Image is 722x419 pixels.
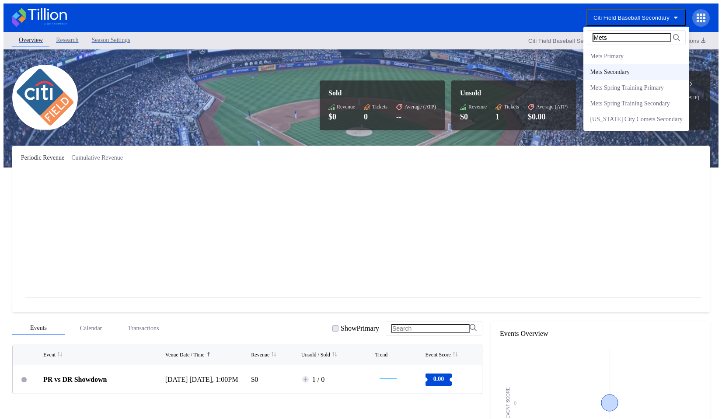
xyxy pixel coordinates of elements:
div: Mets Spring Training Secondary [590,100,670,107]
div: Mets Secondary [590,69,630,76]
div: [US_STATE] City Comets Secondary [590,116,683,123]
div: Mets Primary [590,53,624,60]
div: Mets Spring Training Primary [590,84,663,91]
input: Search [593,33,671,42]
